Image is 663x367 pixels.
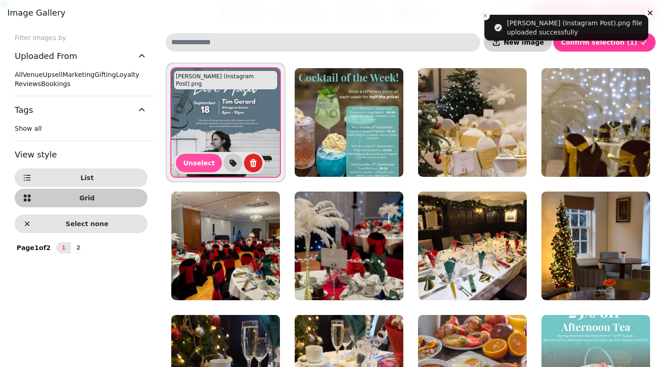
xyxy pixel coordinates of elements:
span: Loyalty [116,71,140,78]
span: Gifting [94,71,116,78]
h3: View style [15,148,147,161]
span: Bookings [41,80,70,87]
span: Select none [35,221,140,227]
button: New image [484,33,552,52]
button: delete [244,154,262,172]
button: Close toast [481,11,490,20]
div: [PERSON_NAME] (Instagram Post).png file uploaded successfully [507,18,645,37]
img: 2.png [295,192,403,300]
img: 3.png [418,68,527,177]
span: Venue [23,71,42,78]
p: Page 1 of 2 [13,243,54,252]
img: Tim Gerard (Instagram Post).png [171,68,280,177]
button: Grid [15,189,147,207]
span: Confirm selection ( 1 ) [561,39,637,46]
label: Filter images by [7,33,155,42]
span: Upsell [43,71,63,78]
span: Unselect [183,160,215,166]
span: Reviews [15,80,41,87]
span: New image [504,39,544,46]
img: Social Media Pics Ship-26.png [295,68,403,177]
div: Uploaded From [15,70,147,96]
span: Marketing [63,71,95,78]
span: 2 [75,245,82,250]
div: Tags [15,124,147,140]
img: 4.png [541,192,650,300]
img: 1.png [171,192,280,300]
nav: Pagination [56,242,86,253]
h3: Image gallery [7,7,656,18]
button: Select none [15,215,147,233]
button: Unselect [176,154,222,172]
button: List [15,169,147,187]
span: 1 [60,245,67,250]
span: Show all [15,125,42,132]
button: Confirm selection (1) [553,33,656,52]
img: 4.png [541,68,650,177]
span: List [35,175,140,181]
p: [PERSON_NAME] (Instagram Post).png [176,73,275,87]
button: 1 [56,242,71,253]
button: Tags [15,96,147,124]
span: Grid [35,195,140,201]
span: All [15,71,23,78]
button: Uploaded From [15,42,147,70]
button: 2 [71,242,86,253]
img: 3.png [418,192,527,300]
